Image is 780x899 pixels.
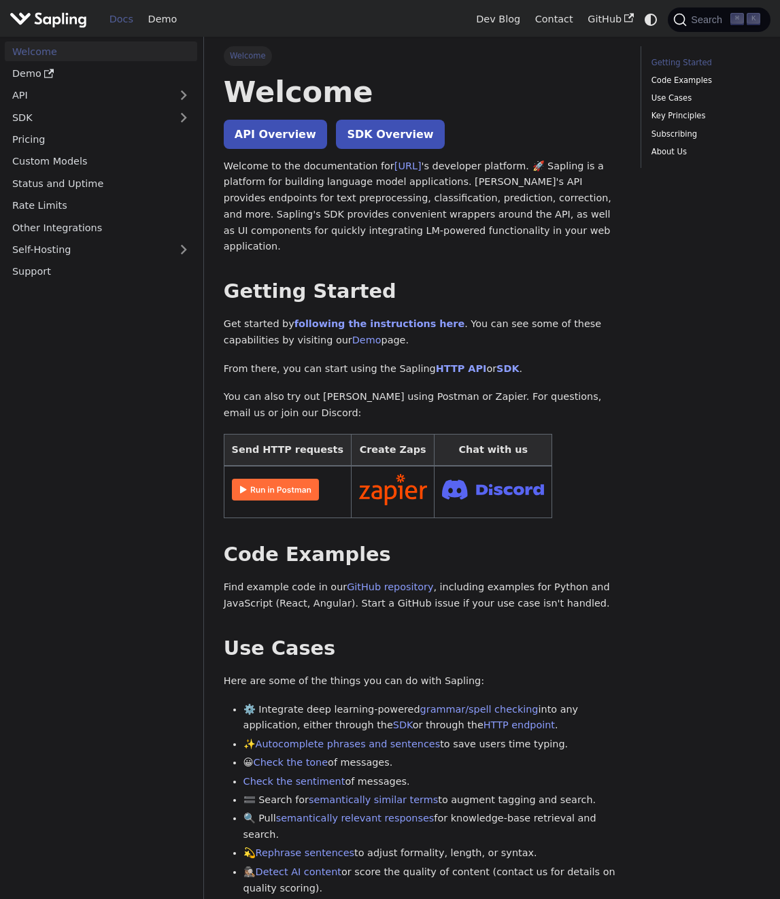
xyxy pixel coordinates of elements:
a: Code Examples [651,74,756,87]
a: Sapling.ai [10,10,92,29]
a: Check the sentiment [243,776,345,787]
p: Find example code in our , including examples for Python and JavaScript (React, Angular). Start a... [224,579,622,612]
a: semantically similar terms [309,794,438,805]
a: SDK [5,107,170,127]
a: Getting Started [651,56,756,69]
li: 🔍 Pull for knowledge-base retrieval and search. [243,811,622,843]
p: Welcome to the documentation for 's developer platform. 🚀 Sapling is a platform for building lang... [224,158,622,256]
span: Search [687,14,730,25]
h2: Getting Started [224,279,622,304]
a: Custom Models [5,152,197,171]
a: Subscribing [651,128,756,141]
a: Contact [528,9,581,30]
kbd: ⌘ [730,13,744,25]
a: Other Integrations [5,218,197,237]
img: Connect in Zapier [359,474,427,505]
li: ⚙️ Integrate deep learning-powered into any application, either through the or through the . [243,702,622,734]
h2: Use Cases [224,637,622,661]
a: Autocomplete phrases and sentences [256,739,441,749]
a: semantically relevant responses [276,813,435,824]
li: of messages. [243,774,622,790]
p: You can also try out [PERSON_NAME] using Postman or Zapier. For questions, email us or join our D... [224,389,622,422]
a: API [5,86,170,105]
a: HTTP API [436,363,487,374]
a: Rate Limits [5,196,197,216]
a: Status and Uptime [5,173,197,193]
a: following the instructions here [294,318,464,329]
li: 🕵🏽‍♀️ or score the quality of content (contact us for details on quality scoring). [243,864,622,897]
a: Demo [352,335,381,345]
kbd: K [747,13,760,25]
a: Check the tone [254,757,328,768]
a: GitHub [580,9,641,30]
a: GitHub repository [347,581,433,592]
a: About Us [651,146,756,158]
a: [URL] [394,160,422,171]
img: Sapling.ai [10,10,87,29]
th: Create Zaps [351,434,435,466]
span: Welcome [224,46,272,65]
p: From there, you can start using the Sapling or . [224,361,622,377]
button: Expand sidebar category 'SDK' [170,107,197,127]
a: Support [5,262,197,282]
th: Chat with us [435,434,552,466]
li: 😀 of messages. [243,755,622,771]
h2: Code Examples [224,543,622,567]
a: Use Cases [651,92,756,105]
img: Join Discord [442,475,544,503]
button: Search (Command+K) [668,7,770,32]
a: Key Principles [651,109,756,122]
p: Get started by . You can see some of these capabilities by visiting our page. [224,316,622,349]
a: Self-Hosting [5,240,197,260]
a: Pricing [5,130,197,150]
li: ✨ to save users time typing. [243,736,622,753]
a: SDK [496,363,519,374]
a: SDK [393,719,413,730]
p: Here are some of the things you can do with Sapling: [224,673,622,690]
img: Run in Postman [232,479,319,501]
button: Expand sidebar category 'API' [170,86,197,105]
a: Docs [102,9,141,30]
a: Dev Blog [469,9,527,30]
li: 🟰 Search for to augment tagging and search. [243,792,622,809]
a: Detect AI content [256,866,341,877]
a: API Overview [224,120,327,149]
a: Rephrase sentences [256,847,354,858]
a: HTTP endpoint [484,719,555,730]
a: SDK Overview [336,120,444,149]
th: Send HTTP requests [224,434,351,466]
nav: Breadcrumbs [224,46,622,65]
a: Demo [141,9,184,30]
a: grammar/spell checking [420,704,539,715]
h1: Welcome [224,73,622,110]
a: Welcome [5,41,197,61]
a: Demo [5,64,197,84]
button: Switch between dark and light mode (currently system mode) [641,10,661,29]
li: 💫 to adjust formality, length, or syntax. [243,845,622,862]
